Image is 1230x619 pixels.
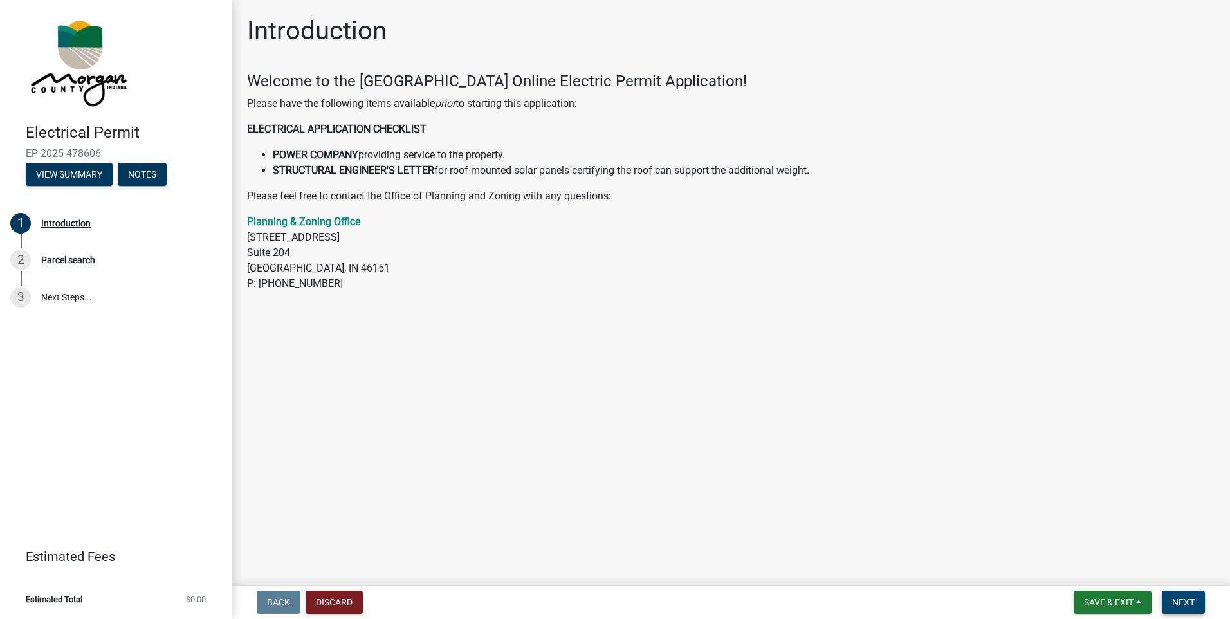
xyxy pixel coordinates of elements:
strong: STRUCTURAL ENGINEER'S LETTER [273,164,434,176]
wm-modal-confirm: Summary [26,170,113,180]
button: Notes [118,163,167,186]
button: Save & Exit [1074,591,1152,614]
span: Back [267,597,290,607]
span: $0.00 [186,595,206,604]
div: Parcel search [41,255,95,264]
h4: Welcome to the [GEOGRAPHIC_DATA] Online Electric Permit Application! [247,72,1215,91]
wm-modal-confirm: Notes [118,170,167,180]
button: Next [1162,591,1205,614]
p: [STREET_ADDRESS] Suite 204 [GEOGRAPHIC_DATA], IN 46151 P: [PHONE_NUMBER] [247,214,1215,291]
li: for roof-mounted solar panels certifying the roof can support the additional weight. [273,163,1215,178]
li: providing service to the property. [273,147,1215,163]
a: Estimated Fees [10,544,211,569]
h4: Electrical Permit [26,124,221,142]
a: Planning & Zoning Office [247,216,360,228]
strong: ELECTRICAL APPLICATION CHECKLIST [247,123,427,135]
span: Save & Exit [1084,597,1134,607]
p: Please have the following items available to starting this application: [247,96,1215,111]
span: EP-2025-478606 [26,147,206,160]
span: Estimated Total [26,595,82,604]
p: Please feel free to contact the Office of Planning and Zoning with any questions: [247,189,1215,204]
button: Discard [306,591,363,614]
i: prior [435,97,455,109]
div: Introduction [41,219,91,228]
div: 2 [10,250,31,270]
strong: POWER COMPANY [273,149,358,161]
h1: Introduction [247,15,387,46]
span: Next [1172,597,1195,607]
button: Back [257,591,300,614]
button: View Summary [26,163,113,186]
div: 3 [10,287,31,308]
img: Morgan County, Indiana [26,14,129,110]
div: 1 [10,213,31,234]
